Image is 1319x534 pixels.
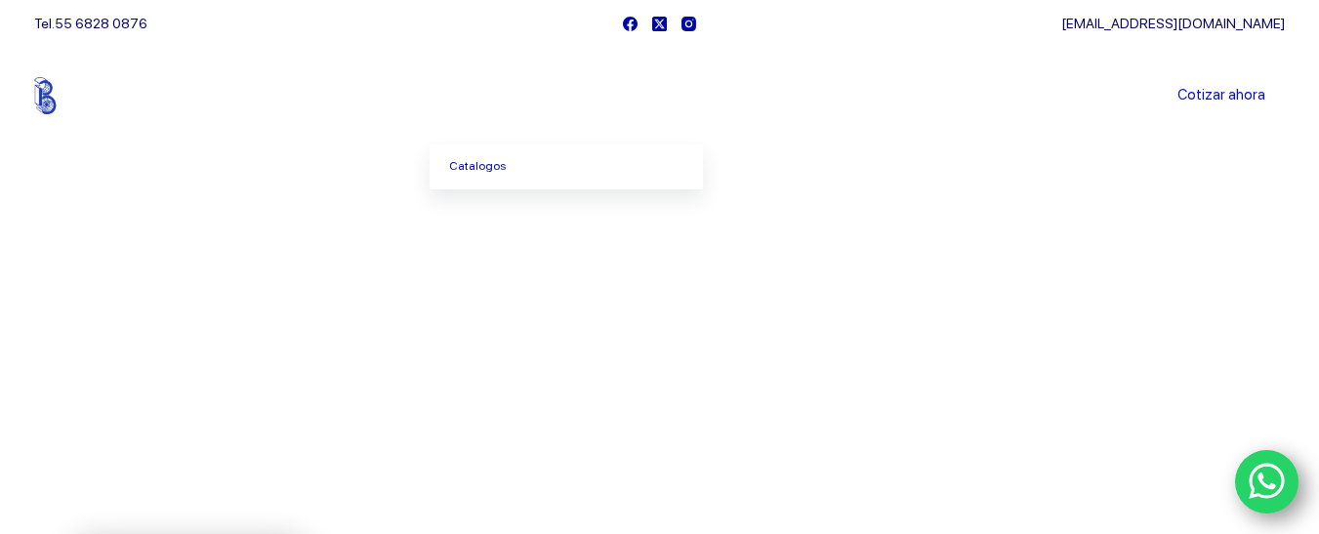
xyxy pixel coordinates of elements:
img: Balerytodo [34,77,156,114]
a: Catalogos [430,144,703,189]
nav: Menu Principal [430,47,889,144]
a: [EMAIL_ADDRESS][DOMAIN_NAME] [1061,16,1285,31]
a: Cotizar ahora [1158,76,1285,115]
a: Facebook [623,17,638,31]
span: Rodamientos y refacciones industriales [66,488,452,513]
span: Bienvenido a Balerytodo® [66,291,316,315]
a: WhatsApp [1235,450,1299,514]
span: Somos los doctores de la industria [66,333,627,468]
a: Instagram [681,17,696,31]
a: 55 6828 0876 [55,16,147,31]
a: X (Twitter) [652,17,667,31]
span: Tel. [34,16,147,31]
